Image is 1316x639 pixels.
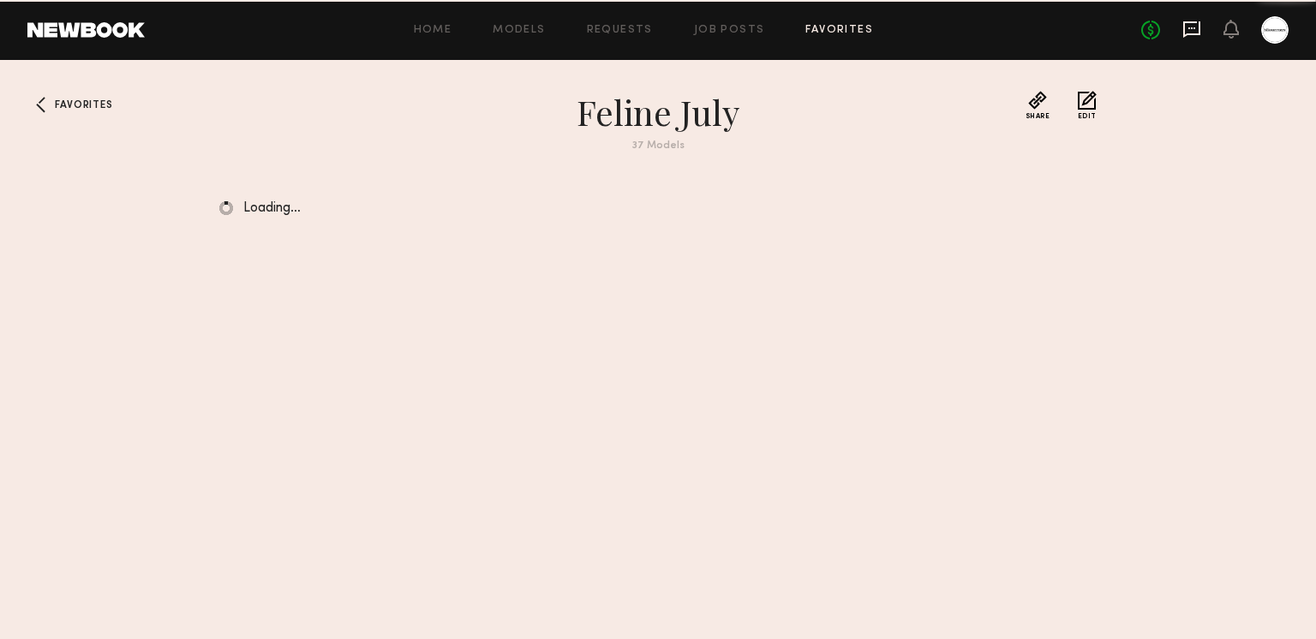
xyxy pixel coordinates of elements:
span: Share [1026,113,1050,120]
a: Job Posts [694,25,765,36]
span: Edit [1078,113,1097,120]
span: Loading… [243,201,301,216]
div: 37 Models [350,140,966,152]
button: Edit [1078,91,1097,120]
span: Favorites [55,100,112,110]
a: Models [493,25,545,36]
a: Home [414,25,452,36]
a: Requests [587,25,653,36]
a: Favorites [805,25,873,36]
button: Share [1026,91,1050,120]
a: Favorites [27,91,55,118]
h1: Feline July [350,91,966,134]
